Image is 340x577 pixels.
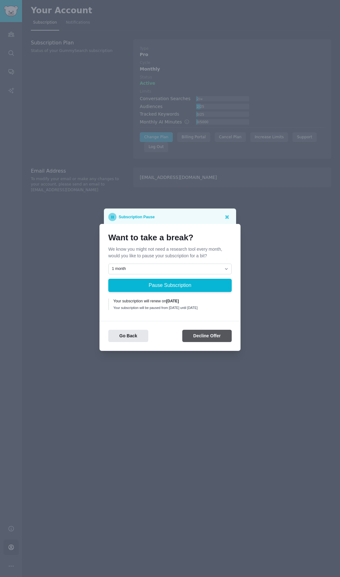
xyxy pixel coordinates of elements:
button: Go Back [108,330,148,342]
button: Pause Subscription [108,279,232,292]
p: Subscription Pause [119,213,155,221]
button: Decline Offer [182,330,232,342]
p: We know you might not need a research tool every month, would you like to pause your subscription... [108,246,232,259]
div: Your subscription will renew on [113,299,227,304]
div: Your subscription will be paused from [DATE] until [DATE] [113,306,227,310]
b: [DATE] [166,299,179,303]
h1: Want to take a break? [108,233,232,243]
